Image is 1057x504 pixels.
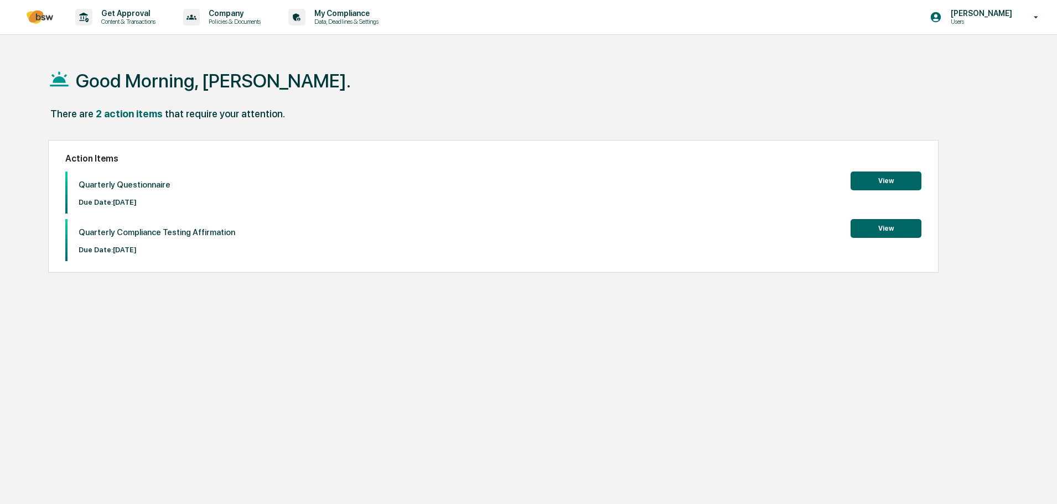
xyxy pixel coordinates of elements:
[27,11,53,24] img: logo
[92,9,161,18] p: Get Approval
[851,175,921,185] a: View
[76,70,351,92] h1: Good Morning, [PERSON_NAME].
[96,108,163,119] div: 2 action items
[942,18,1018,25] p: Users
[942,9,1018,18] p: [PERSON_NAME]
[200,9,266,18] p: Company
[851,222,921,233] a: View
[79,246,235,254] p: Due Date: [DATE]
[851,172,921,190] button: View
[851,219,921,238] button: View
[92,18,161,25] p: Content & Transactions
[79,227,235,237] p: Quarterly Compliance Testing Affirmation
[305,9,384,18] p: My Compliance
[65,153,921,164] h2: Action Items
[79,198,170,206] p: Due Date: [DATE]
[50,108,94,119] div: There are
[305,18,384,25] p: Data, Deadlines & Settings
[79,180,170,190] p: Quarterly Questionnaire
[200,18,266,25] p: Policies & Documents
[165,108,285,119] div: that require your attention.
